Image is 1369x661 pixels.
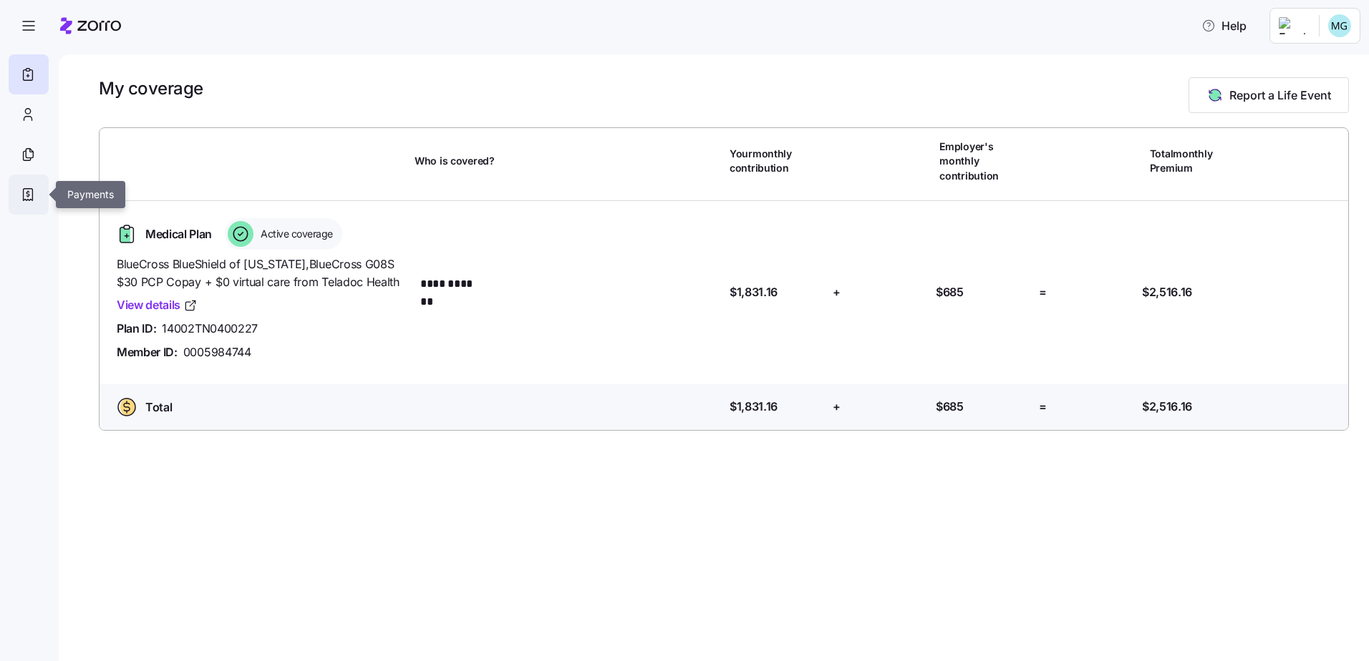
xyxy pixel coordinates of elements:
span: BlueCross BlueShield of [US_STATE] , BlueCross G08S $30 PCP Copay + $0 virtual care from Teladoc ... [117,255,403,291]
span: Report a Life Event [1229,87,1331,104]
span: + [833,398,841,416]
span: = [1039,398,1047,416]
span: Help [1201,17,1247,34]
span: 0005984744 [183,343,251,361]
button: Help [1190,11,1258,40]
span: = [1039,283,1047,301]
img: 20e76f2b4822eea614bb37d8390ae2aa [1328,14,1351,37]
span: $2,516.16 [1142,398,1192,416]
span: $685 [936,398,964,416]
span: 14002TN0400227 [162,320,258,338]
span: Active coverage [256,227,333,241]
span: $1,831.16 [730,398,778,416]
span: $685 [936,283,964,301]
span: Employer's monthly contribution [939,139,1033,183]
span: Plan ID: [117,320,156,338]
a: View details [117,296,198,314]
span: Who is covered? [415,154,495,168]
h1: My coverage [99,77,203,99]
span: Your monthly contribution [730,147,823,176]
img: Employer logo [1279,17,1307,34]
span: Member ID: [117,343,178,361]
button: Report a Life Event [1189,77,1349,113]
span: Total monthly Premium [1150,147,1244,176]
span: $1,831.16 [730,283,778,301]
span: + [833,283,841,301]
span: Medical Plan [145,225,212,243]
span: $2,516.16 [1142,283,1192,301]
span: Total [145,398,172,416]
